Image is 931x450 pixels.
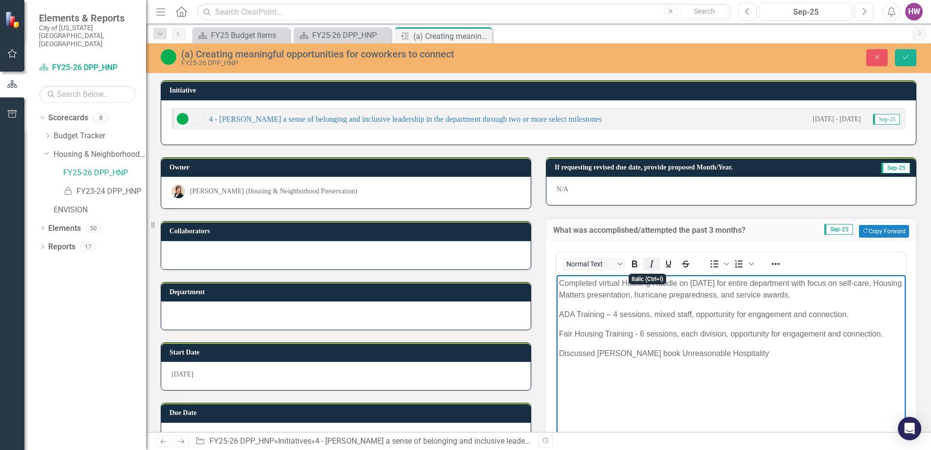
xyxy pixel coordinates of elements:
[763,6,849,18] div: Sep-25
[211,29,287,41] div: FY25 Budget Items
[859,225,909,238] button: Copy Forward
[48,242,75,253] a: Reports
[48,223,81,234] a: Elements
[546,177,916,205] div: N/A
[209,115,602,123] a: 4 - [PERSON_NAME] a sense of belonging and inclusive leadership in the department through two or ...
[5,11,22,28] img: ClearPoint Strategy
[197,3,731,20] input: Search ClearPoint...
[54,149,146,160] a: Housing & Neighborhood Preservation Home
[706,257,730,271] div: Bullet list
[643,257,660,271] button: Italic
[677,257,694,271] button: Strikethrough
[190,187,357,196] div: [PERSON_NAME] (Housing & Neighborhood Preservation)
[813,114,861,124] small: [DATE] - [DATE]
[760,3,853,20] button: Sep-25
[63,186,146,197] a: FY23-24 DPP_HNP
[767,257,784,271] button: Reveal or hide additional toolbar items
[171,431,193,439] span: [DATE]
[195,29,287,41] a: FY25 Budget Items
[39,86,136,103] input: Search Below...
[169,288,526,296] h3: Department
[898,417,921,440] div: Open Intercom Messenger
[555,164,860,171] h3: If requesting revised due date, provide proposed Month/Year.
[209,436,274,446] a: FY25-26 DPP_HNP
[694,7,715,15] span: Search
[39,62,136,74] a: FY25-26 DPP_HNP
[63,168,146,179] a: FY25-26 DPP_HNP
[86,224,101,232] div: 50
[680,5,729,19] button: Search
[161,49,176,65] img: On Target
[169,227,526,235] h3: Collaborators
[296,29,389,41] a: FY25-26 DPP_HNP
[312,29,389,41] div: FY25-26 DPP_HNP
[39,24,136,48] small: City of [US_STATE][GEOGRAPHIC_DATA], [GEOGRAPHIC_DATA]
[169,164,526,171] h3: Owner
[278,436,311,446] a: Initiatives
[80,243,96,251] div: 17
[626,257,643,271] button: Bold
[413,30,490,42] div: (a) Creating meaningful opportunities for coworkers to connect
[181,59,584,67] div: FY25-26 DPP_HNP
[824,224,853,235] span: Sep-25
[873,114,900,125] span: Sep-25
[195,436,531,447] div: » » »
[169,409,526,416] h3: Due Date
[660,257,677,271] button: Underline
[315,436,737,446] a: 4 - [PERSON_NAME] a sense of belonging and inclusive leadership in the department through two or ...
[54,131,146,142] a: Budget Tracker
[169,349,526,356] h3: Start Date
[171,371,193,378] span: [DATE]
[177,113,188,125] img: On Target
[54,205,146,216] a: ENVISION
[93,113,109,122] div: 8
[169,87,911,94] h3: Initiative
[881,163,910,173] span: Sep-25
[566,260,614,268] span: Normal Text
[39,12,136,24] span: Elements & Reports
[731,257,755,271] div: Numbered list
[562,257,626,271] button: Block Normal Text
[171,185,185,198] img: Ruth Hill
[48,112,88,124] a: Scorecards
[553,226,800,235] h3: What was accomplished/attempted the past 3 months?
[905,3,923,20] button: HW
[181,49,584,59] div: (a) Creating meaningful opportunities for coworkers to connect
[557,275,906,445] iframe: Rich Text Area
